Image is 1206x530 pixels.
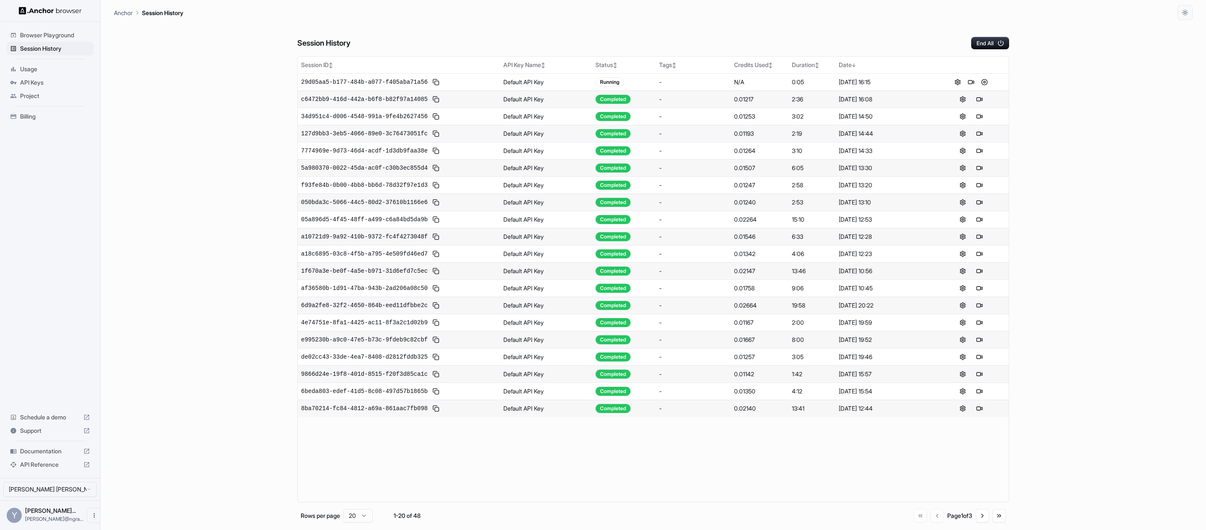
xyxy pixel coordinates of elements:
div: 2:53 [792,198,832,207]
td: Default API Key [500,73,593,90]
span: 4e74751e-8fa1-4425-ac11-8f3a2c1d02b9 [301,318,428,327]
span: Documentation [20,447,80,455]
div: 13:46 [792,267,832,275]
td: Default API Key [500,365,593,383]
div: Completed [595,404,631,413]
div: 0:05 [792,78,832,86]
span: ↕ [672,62,676,68]
div: - [659,370,727,378]
div: [DATE] 19:59 [839,318,930,327]
span: de02cc43-33de-4ea7-8408-d2812fddb325 [301,353,428,361]
span: Browser Playground [20,31,90,39]
div: 0.02264 [734,215,785,224]
div: Status [595,61,652,69]
div: - [659,301,727,310]
div: 0.01546 [734,233,785,241]
span: e995230b-a9c0-47e5-b73c-9fdeb9c82cbf [301,336,428,344]
div: [DATE] 13:20 [839,181,930,189]
div: - [659,250,727,258]
td: Default API Key [500,262,593,279]
div: 0.01264 [734,147,785,155]
div: - [659,318,727,327]
span: ↕ [613,62,617,68]
span: Schedule a demo [20,413,80,421]
div: Completed [595,266,631,276]
div: Completed [595,95,631,104]
div: [DATE] 13:30 [839,164,930,172]
div: Duration [792,61,832,69]
div: [DATE] 14:33 [839,147,930,155]
div: 0.01142 [734,370,785,378]
div: 0.01507 [734,164,785,172]
td: Default API Key [500,108,593,125]
div: Documentation [7,445,93,458]
div: [DATE] 14:50 [839,112,930,121]
p: Rows per page [301,512,340,520]
div: [DATE] 15:54 [839,387,930,396]
span: API Keys [20,78,90,87]
div: Completed [595,112,631,121]
div: 0.01342 [734,250,785,258]
span: 5a980370-0022-45da-ac0f-c30b3ec855d4 [301,164,428,172]
div: [DATE] 10:56 [839,267,930,275]
td: Default API Key [500,194,593,211]
div: [DATE] 12:23 [839,250,930,258]
span: ↕ [768,62,773,68]
div: Completed [595,284,631,293]
span: 7774969e-9d73-46d4-acdf-1d3db9faa38e [301,147,428,155]
div: [DATE] 12:44 [839,404,930,413]
nav: breadcrumb [114,8,183,17]
div: 19:58 [792,301,832,310]
div: [DATE] 19:52 [839,336,930,344]
div: [DATE] 16:08 [839,95,930,103]
div: Completed [595,318,631,327]
div: - [659,353,727,361]
div: Completed [595,387,631,396]
div: - [659,198,727,207]
div: API Keys [7,76,93,89]
div: 3:05 [792,353,832,361]
td: Default API Key [500,90,593,108]
div: N/A [734,78,785,86]
div: Completed [595,215,631,224]
div: Completed [595,129,631,138]
div: 0.01257 [734,353,785,361]
div: 9:06 [792,284,832,292]
td: Default API Key [500,400,593,417]
span: 8ba70214-fc84-4812-a69a-861aac7fb098 [301,404,428,413]
div: [DATE] 10:45 [839,284,930,292]
div: Billing [7,110,93,123]
span: Usage [20,65,90,73]
div: - [659,112,727,121]
div: Completed [595,352,631,362]
span: 127d9bb3-3eb5-4066-89e0-3c76473051fc [301,129,428,138]
div: Project [7,89,93,103]
div: - [659,147,727,155]
div: [DATE] 12:28 [839,233,930,241]
button: Open menu [87,508,102,523]
span: 34d951c4-d006-4548-991a-9fe4b2627456 [301,112,428,121]
div: - [659,215,727,224]
div: 1-20 of 48 [386,512,428,520]
div: Running [595,78,624,87]
span: f93fe84b-0b00-4bb8-bb6d-78d32f97e1d3 [301,181,428,189]
p: Anchor [114,8,133,17]
td: Default API Key [500,314,593,331]
div: API Reference [7,458,93,471]
span: c6472bb9-416d-442a-b6f8-b82f97a14085 [301,95,428,103]
span: a10721d9-9a92-410b-9372-fc4f4273048f [301,233,428,241]
td: Default API Key [500,331,593,348]
td: Default API Key [500,228,593,245]
div: 0.01667 [734,336,785,344]
div: 2:36 [792,95,832,103]
div: - [659,164,727,172]
span: Billing [20,112,90,121]
td: Default API Key [500,245,593,262]
div: - [659,267,727,275]
div: Browser Playground [7,28,93,42]
div: - [659,284,727,292]
button: End All [971,37,1009,49]
div: 3:02 [792,112,832,121]
div: [DATE] 13:10 [839,198,930,207]
div: Credits Used [734,61,785,69]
